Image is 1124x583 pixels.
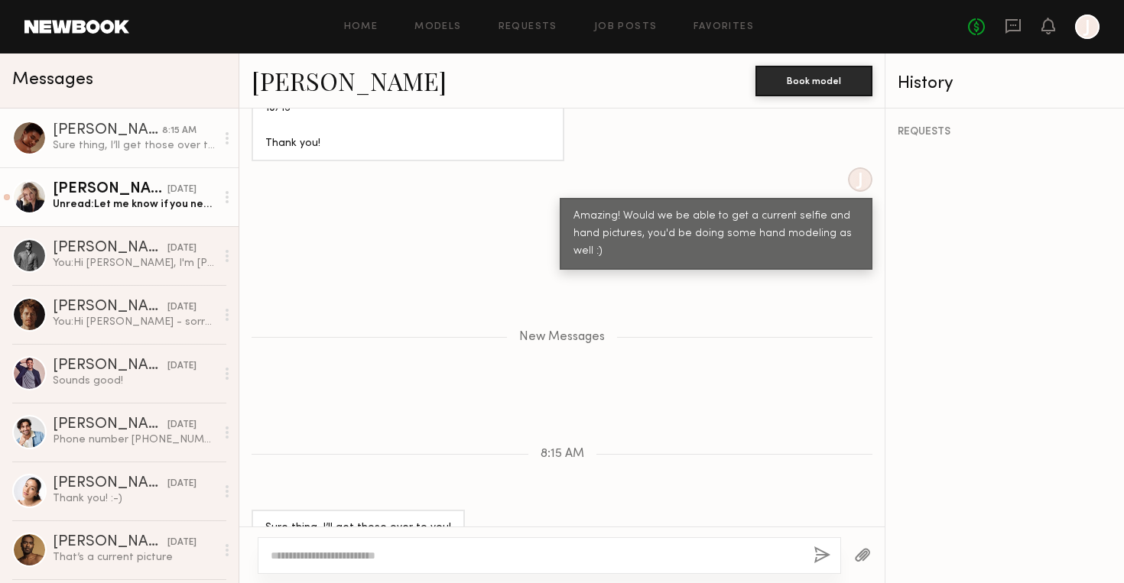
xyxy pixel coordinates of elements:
[53,417,167,432] div: [PERSON_NAME]
[167,418,197,432] div: [DATE]
[167,300,197,315] div: [DATE]
[53,476,167,491] div: [PERSON_NAME]
[167,183,197,197] div: [DATE]
[167,359,197,374] div: [DATE]
[53,197,216,212] div: Unread: Let me know if you need anything else! :) Thank you
[53,182,167,197] div: [PERSON_NAME]
[898,127,1112,138] div: REQUESTS
[573,208,859,261] div: Amazing! Would we be able to get a current selfie and hand pictures, you'd be doing some hand mod...
[898,75,1112,92] div: History
[12,71,93,89] span: Messages
[162,124,197,138] div: 8:15 AM
[694,22,754,32] a: Favorites
[53,535,167,550] div: [PERSON_NAME]
[755,66,872,96] button: Book model
[167,241,197,256] div: [DATE]
[755,73,872,86] a: Book model
[499,22,557,32] a: Requests
[53,432,216,447] div: Phone number [PHONE_NUMBER] Email [EMAIL_ADDRESS][DOMAIN_NAME]
[53,256,216,270] div: You: Hi [PERSON_NAME], I'm [PERSON_NAME] with Vacation® Sunscreen [URL][DOMAIN_NAME] We are casti...
[53,315,216,329] div: You: Hi [PERSON_NAME] - sorry for the late response but we figured it out, all set. Thanks again.
[265,520,451,537] div: Sure thing, I’ll get those over to you!
[252,64,447,97] a: [PERSON_NAME]
[541,448,584,461] span: 8:15 AM
[167,536,197,550] div: [DATE]
[167,477,197,491] div: [DATE]
[594,22,658,32] a: Job Posts
[53,241,167,256] div: [PERSON_NAME]
[1075,15,1100,39] a: J
[53,300,167,315] div: [PERSON_NAME]
[519,331,605,344] span: New Messages
[53,123,162,138] div: [PERSON_NAME]
[53,491,216,506] div: Thank you! :-)
[265,83,551,153] div: Hello, nice to be in touch & yes I am available so far on 10/16 Thank you!
[53,358,167,374] div: [PERSON_NAME]
[344,22,378,32] a: Home
[53,374,216,388] div: Sounds good!
[414,22,461,32] a: Models
[53,550,216,565] div: That’s a current picture
[53,138,216,153] div: Sure thing, I’ll get those over to you!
